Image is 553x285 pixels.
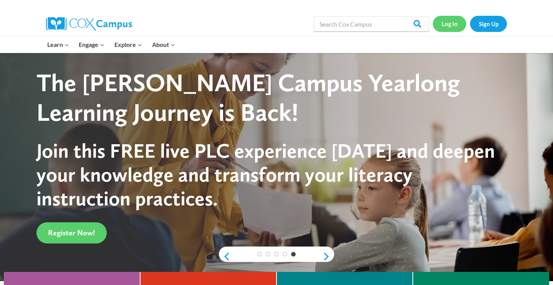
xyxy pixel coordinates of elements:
a: Log In [433,16,466,32]
button: Child menu of Learn [42,37,74,53]
img: Cox Campus [46,17,132,31]
a: Sign Up [470,16,507,32]
div: The [PERSON_NAME] Campus Yearlong Learning Journey is Back! [36,68,502,127]
button: Child menu of Explore [109,37,147,53]
a: Register Now! [36,222,107,243]
input: Search Cox Campus [314,16,429,32]
nav: Secondary Navigation [433,16,507,32]
span: Join this FREE live PLC experience [DATE] and deepen your knowledge and transform your literacy i... [36,138,495,211]
span: Register Now! [48,228,95,237]
button: Child menu of Engage [74,37,110,53]
button: Child menu of About [147,37,180,53]
nav: Primary Navigation [42,37,180,53]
